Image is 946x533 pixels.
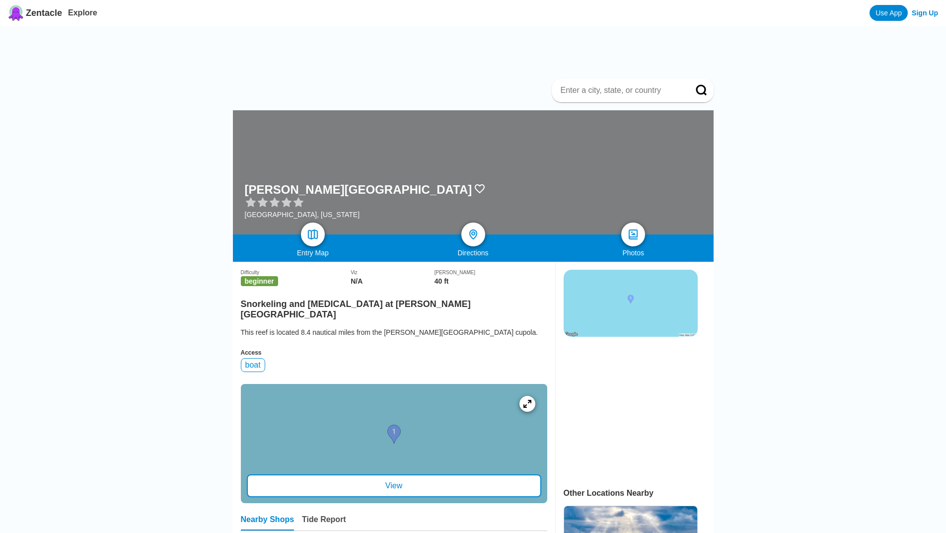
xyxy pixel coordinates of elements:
[621,223,645,246] a: photos
[241,327,547,337] div: This reef is located 8.4 nautical miles from the [PERSON_NAME][GEOGRAPHIC_DATA] cupola.
[870,5,908,21] a: Use App
[245,211,486,219] div: [GEOGRAPHIC_DATA], [US_STATE]
[301,223,325,246] a: map
[247,474,541,497] div: View
[245,183,472,197] h1: [PERSON_NAME][GEOGRAPHIC_DATA]
[8,5,24,21] img: Zentacle logo
[351,270,435,275] div: Viz
[435,277,547,285] div: 40 ft
[241,270,351,275] div: Difficulty
[560,85,682,95] input: Enter a city, state, or country
[627,228,639,240] img: photos
[564,270,698,337] img: staticmap
[8,5,62,21] a: Zentacle logoZentacle
[553,249,714,257] div: Photos
[435,270,547,275] div: [PERSON_NAME]
[912,9,938,17] a: Sign Up
[241,358,265,372] div: boat
[233,249,393,257] div: Entry Map
[241,276,278,286] span: beginner
[564,489,714,498] div: Other Locations Nearby
[467,228,479,240] img: directions
[307,228,319,240] img: map
[68,8,97,17] a: Explore
[241,349,547,356] div: Access
[351,277,435,285] div: N/A
[26,8,62,18] span: Zentacle
[393,249,553,257] div: Directions
[241,384,547,503] a: entry mapView
[241,515,294,531] div: Nearby Shops
[241,293,547,320] h2: Snorkeling and [MEDICAL_DATA] at [PERSON_NAME][GEOGRAPHIC_DATA]
[302,515,346,531] div: Tide Report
